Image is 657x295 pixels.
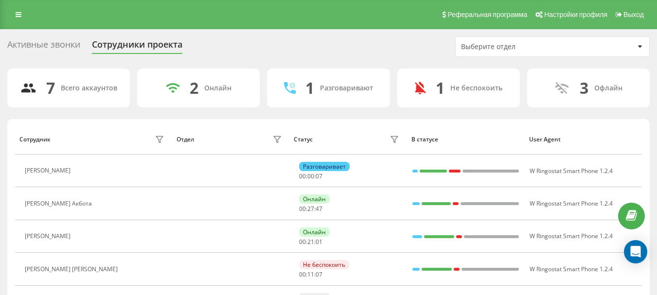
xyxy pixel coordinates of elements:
[461,43,577,51] div: Выберите отдел
[305,79,314,97] div: 1
[307,205,314,213] span: 27
[190,79,198,97] div: 2
[299,270,306,278] span: 00
[299,173,322,180] div: : :
[25,200,94,207] div: [PERSON_NAME] Акбота
[299,238,306,246] span: 00
[299,172,306,180] span: 00
[25,233,73,240] div: [PERSON_NAME]
[307,238,314,246] span: 21
[92,39,182,54] div: Сотрудники проекта
[316,172,322,180] span: 07
[299,205,306,213] span: 00
[530,232,613,240] span: W Ringostat Smart Phone 1.2.4
[580,79,588,97] div: 3
[411,136,520,143] div: В статусе
[436,79,444,97] div: 1
[544,11,607,18] span: Настройки профиля
[530,199,613,208] span: W Ringostat Smart Phone 1.2.4
[307,270,314,278] span: 11
[316,205,322,213] span: 47
[316,270,322,278] span: 07
[447,11,527,18] span: Реферальная программа
[299,227,330,237] div: Онлайн
[7,39,80,54] div: Активные звонки
[25,266,120,273] div: [PERSON_NAME] [PERSON_NAME]
[316,238,322,246] span: 01
[46,79,55,97] div: 7
[299,162,350,171] div: Разговаривает
[299,194,330,204] div: Онлайн
[19,136,51,143] div: Сотрудник
[299,260,349,269] div: Не беспокоить
[204,84,231,92] div: Онлайн
[530,167,613,175] span: W Ringostat Smart Phone 1.2.4
[530,265,613,273] span: W Ringostat Smart Phone 1.2.4
[307,172,314,180] span: 00
[594,84,622,92] div: Офлайн
[320,84,373,92] div: Разговаривают
[177,136,194,143] div: Отдел
[623,11,644,18] span: Выход
[299,271,322,278] div: : :
[529,136,638,143] div: User Agent
[61,84,117,92] div: Всего аккаунтов
[450,84,502,92] div: Не беспокоить
[25,167,73,174] div: [PERSON_NAME]
[299,206,322,212] div: : :
[299,239,322,245] div: : :
[294,136,313,143] div: Статус
[624,240,647,263] div: Open Intercom Messenger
